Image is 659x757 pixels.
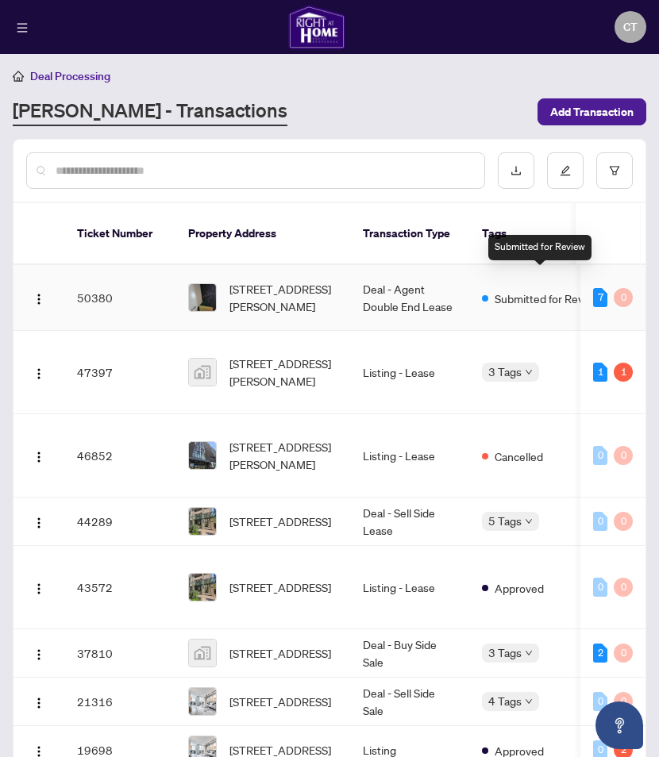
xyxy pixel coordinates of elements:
span: Approved [495,579,544,597]
div: 0 [593,692,607,711]
th: Property Address [175,203,350,265]
td: 50380 [64,265,175,331]
div: 0 [614,644,633,663]
td: Deal - Sell Side Lease [350,498,469,546]
div: 0 [593,446,607,465]
th: Ticket Number [64,203,175,265]
span: filter [609,165,620,176]
div: 0 [614,578,633,597]
td: 21316 [64,678,175,726]
img: thumbnail-img [189,688,216,715]
span: Add Transaction [550,99,634,125]
button: Logo [26,359,52,385]
img: Logo [33,582,45,595]
img: thumbnail-img [189,442,216,469]
td: Listing - Lease [350,546,469,629]
button: Logo [26,509,52,534]
span: home [13,71,24,82]
div: Submitted for Review [488,235,592,260]
img: thumbnail-img [189,574,216,601]
img: Logo [33,517,45,529]
img: Logo [33,697,45,709]
div: 1 [593,363,607,382]
td: Listing - Lease [350,414,469,498]
span: menu [17,22,28,33]
span: down [525,649,533,657]
img: thumbnail-img [189,359,216,386]
td: 46852 [64,414,175,498]
span: [STREET_ADDRESS][PERSON_NAME] [229,438,337,473]
span: download [511,165,522,176]
span: down [525,368,533,376]
img: thumbnail-img [189,640,216,667]
span: [STREET_ADDRESS][PERSON_NAME] [229,355,337,390]
th: Tags [469,203,611,265]
img: Logo [33,293,45,305]
button: Logo [26,574,52,600]
div: 2 [593,644,607,663]
span: down [525,697,533,705]
button: Logo [26,285,52,310]
span: 3 Tags [488,363,522,381]
span: Cancelled [495,448,543,465]
div: 0 [593,578,607,597]
div: 0 [614,512,633,531]
img: thumbnail-img [189,508,216,535]
button: Open asap [595,701,643,749]
div: 0 [614,692,633,711]
a: [PERSON_NAME] - Transactions [13,98,287,126]
span: 5 Tags [488,512,522,530]
button: edit [547,152,584,189]
img: thumbnail-img [189,284,216,311]
div: 0 [614,446,633,465]
img: logo [288,5,345,49]
td: Deal - Agent Double End Lease [350,265,469,331]
img: Logo [33,367,45,380]
button: download [498,152,534,189]
div: 1 [614,363,633,382]
td: 44289 [64,498,175,546]
img: Logo [33,451,45,463]
div: 0 [614,288,633,307]
span: [STREET_ADDRESS] [229,644,331,662]
div: 0 [593,512,607,531]
span: 4 Tags [488,692,522,710]
th: Transaction Type [350,203,469,265]
button: filter [596,152,633,189]
span: [STREET_ADDRESS][PERSON_NAME] [229,280,337,315]
div: 7 [593,288,607,307]
button: Logo [26,443,52,468]
span: [STREET_ADDRESS] [229,693,331,710]
span: 3 Tags [488,644,522,662]
span: edit [560,165,571,176]
td: 43572 [64,546,175,629]
span: down [525,517,533,525]
td: 37810 [64,629,175,678]
span: Submitted for Review [495,290,598,307]
td: 47397 [64,331,175,414]
td: Listing - Lease [350,331,469,414]
span: [STREET_ADDRESS] [229,513,331,530]
button: Logo [26,640,52,666]
td: Deal - Buy Side Sale [350,629,469,678]
button: Add Transaction [538,98,646,125]
span: Deal Processing [30,69,110,83]
button: Logo [26,689,52,714]
td: Deal - Sell Side Sale [350,678,469,726]
img: Logo [33,648,45,661]
span: [STREET_ADDRESS] [229,578,331,596]
span: CT [623,18,638,36]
